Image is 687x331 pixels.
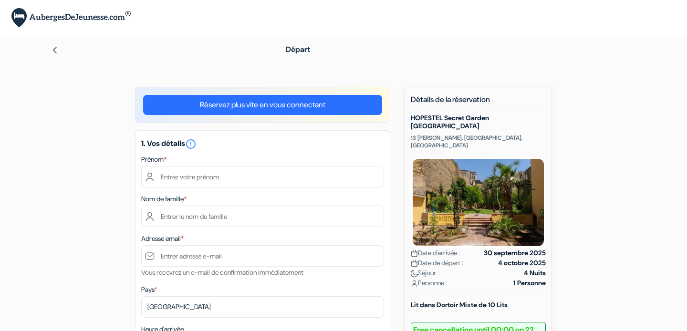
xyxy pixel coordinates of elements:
span: Date d'arrivée : [411,248,460,258]
span: Date de départ : [411,258,463,268]
input: Entrer le nom de famille [141,206,384,227]
small: Vous recevrez un e-mail de confirmation immédiatement [141,268,303,277]
img: left_arrow.svg [51,46,59,54]
img: AubergesDeJeunesse.com [11,8,131,28]
span: Personne : [411,278,447,288]
p: 13 [PERSON_NAME], [GEOGRAPHIC_DATA], [GEOGRAPHIC_DATA] [411,134,546,149]
h5: HOPESTEL Secret Garden [GEOGRAPHIC_DATA] [411,114,546,130]
strong: 4 octobre 2025 [498,258,546,268]
input: Entrez votre prénom [141,166,384,187]
span: Séjour : [411,268,439,278]
label: Prénom [141,155,167,165]
strong: 30 septembre 2025 [484,248,546,258]
strong: 1 Personne [513,278,546,288]
input: Entrer adresse e-mail [141,245,384,267]
label: Adresse email [141,234,184,244]
h5: 1. Vos détails [141,138,384,150]
a: error_outline [185,138,197,148]
img: moon.svg [411,270,418,277]
img: calendar.svg [411,260,418,267]
h5: Détails de la réservation [411,95,546,110]
label: Nom de famille [141,194,187,204]
b: Lit dans Dortoir Mixte de 10 Lits [411,300,508,309]
label: Pays [141,285,157,295]
span: Départ [286,44,310,54]
a: Réservez plus vite en vous connectant [143,95,382,115]
i: error_outline [185,138,197,150]
img: calendar.svg [411,250,418,257]
img: user_icon.svg [411,280,418,287]
strong: 4 Nuits [524,268,546,278]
